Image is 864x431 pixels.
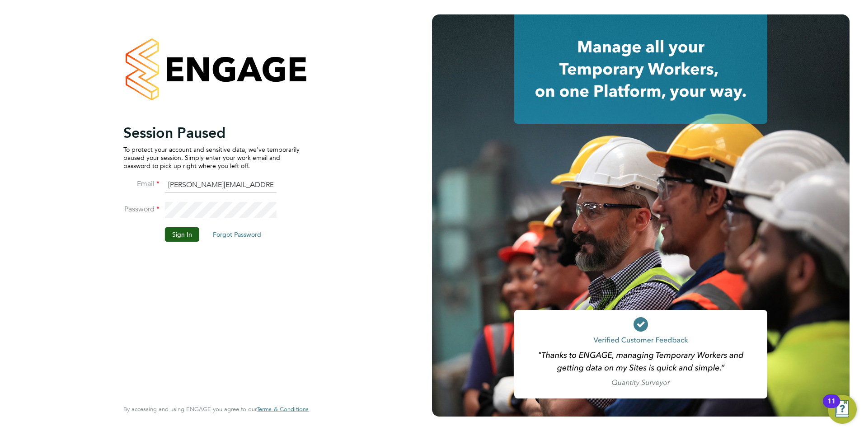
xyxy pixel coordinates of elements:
button: Open Resource Center, 11 new notifications [828,395,857,424]
span: By accessing and using ENGAGE you agree to our [123,405,309,413]
h2: Session Paused [123,124,300,142]
div: 11 [827,401,836,413]
p: To protect your account and sensitive data, we've temporarily paused your session. Simply enter y... [123,145,300,170]
button: Sign In [165,227,199,242]
a: Terms & Conditions [257,406,309,413]
button: Forgot Password [206,227,268,242]
input: Enter your work email... [165,177,277,193]
label: Email [123,179,160,189]
label: Password [123,205,160,214]
span: Terms & Conditions [257,405,309,413]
